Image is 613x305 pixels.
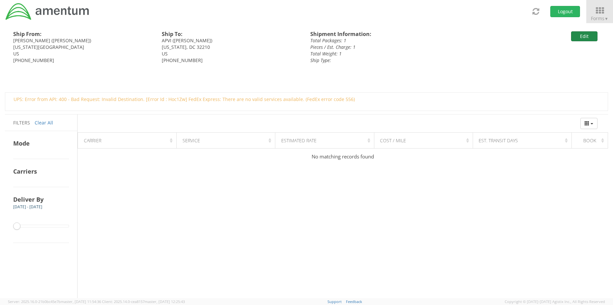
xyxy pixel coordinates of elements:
div: Total Weight: 1 [310,51,498,57]
h4: Shipment Information: [310,31,498,37]
span: [DATE] - [DATE] [13,204,42,210]
a: Support [327,299,342,304]
button: Columns [580,118,597,129]
div: Book [578,137,606,144]
span: Client: 2025.14.0-cea8157 [102,299,185,304]
span: master, [DATE] 11:54:36 [61,299,101,304]
div: [US_STATE], DC 32210 [162,44,300,51]
div: Pieces / Est. Charge: 1 [310,44,498,51]
a: Feedback [346,299,362,304]
span: Forms [591,15,608,21]
div: Service [183,137,273,144]
h4: Mode [13,139,69,147]
h4: Ship From: [13,31,152,37]
div: [PERSON_NAME] ([PERSON_NAME]) [13,37,152,44]
div: [PHONE_NUMBER] [13,57,152,64]
div: Cost / Mile [380,137,471,144]
span: Server: 2025.16.0-21b0bc45e7b [8,299,101,304]
h4: Ship To: [162,31,300,37]
h4: Deliver By [13,195,69,203]
span: Filters [13,119,30,126]
td: No matching records found [78,149,608,165]
div: US [13,51,152,57]
span: Copyright © [DATE]-[DATE] Agistix Inc., All Rights Reserved [505,299,605,304]
div: Est. Transit Days [479,137,569,144]
div: Estimated Rate [281,137,372,144]
a: Clear All [35,119,53,126]
span: ▼ [604,16,608,21]
span: master, [DATE] 12:25:43 [145,299,185,304]
button: Logout [550,6,580,17]
div: UPS: Error from API: 400 - Bad Request: Invalid Destination. [Error Id : Hoc1Zw] FedEx Express: T... [9,96,602,103]
div: APVI ([PERSON_NAME]) [162,37,300,44]
div: US [162,51,300,57]
img: dyn-intl-logo-049831509241104b2a82.png [5,2,90,21]
div: Carrier [84,137,175,144]
div: Ship Type: [310,57,498,64]
div: [US_STATE][GEOGRAPHIC_DATA] [13,44,152,51]
div: Total Packages: 1 [310,37,498,44]
h4: Carriers [13,167,69,175]
button: Edit [571,31,597,41]
div: [PHONE_NUMBER] [162,57,300,64]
